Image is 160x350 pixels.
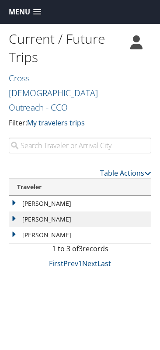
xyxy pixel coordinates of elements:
[9,243,151,258] div: 1 to 3 of records
[82,259,97,268] a: Next
[78,259,82,268] a: 1
[4,5,45,19] a: Menu
[97,259,111,268] a: Last
[9,118,116,129] p: Filter:
[9,211,151,227] td: [PERSON_NAME]
[9,196,151,211] td: [PERSON_NAME]
[9,72,98,113] a: Cross [DEMOGRAPHIC_DATA] Outreach - CCO
[9,138,151,153] input: Search Traveler or Arrival City
[9,30,116,66] h1: Current / Future Trips
[49,259,63,268] a: First
[9,227,151,243] td: [PERSON_NAME]
[9,179,151,196] th: Traveler: activate to sort column ascending
[100,168,151,178] a: Table Actions
[63,259,78,268] a: Prev
[27,118,85,128] a: My travelers trips
[9,8,30,16] span: Menu
[79,244,83,253] span: 3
